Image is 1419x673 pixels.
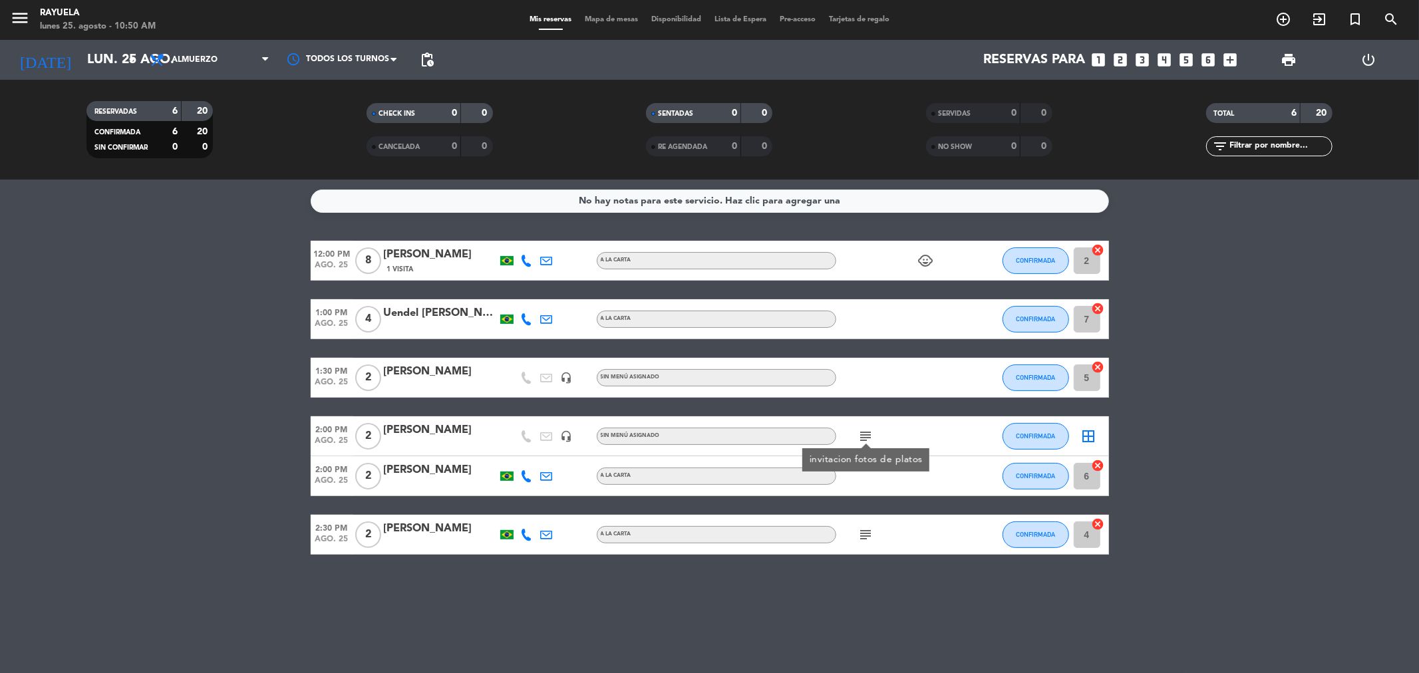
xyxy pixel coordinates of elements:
span: ago. 25 [311,319,353,335]
i: turned_in_not [1347,11,1363,27]
span: 8 [355,247,381,274]
i: looks_one [1090,51,1108,68]
i: power_settings_new [1361,52,1377,68]
span: CONFIRMADA [1016,257,1055,264]
i: looks_6 [1200,51,1217,68]
span: RE AGENDADA [658,144,707,150]
span: 2:00 PM [311,461,353,476]
span: pending_actions [419,52,435,68]
strong: 6 [172,127,178,136]
span: 4 [355,306,381,333]
i: add_circle_outline [1275,11,1291,27]
span: ago. 25 [311,378,353,393]
span: ago. 25 [311,261,353,276]
strong: 0 [202,142,210,152]
i: headset_mic [561,372,573,384]
span: Mis reservas [523,16,578,23]
i: cancel [1092,302,1105,315]
i: [DATE] [10,45,80,74]
span: Tarjetas de regalo [822,16,896,23]
i: add_box [1222,51,1239,68]
span: CONFIRMADA [1016,315,1055,323]
i: cancel [1092,360,1105,374]
span: ago. 25 [311,535,353,550]
strong: 0 [762,142,770,151]
div: [PERSON_NAME] [384,422,497,439]
strong: 0 [482,108,490,118]
span: CHECK INS [379,110,415,117]
i: subject [858,527,874,543]
span: ago. 25 [311,476,353,491]
strong: 0 [452,142,457,151]
i: child_care [918,253,934,269]
input: Filtrar por nombre... [1229,139,1332,154]
span: A la carta [601,473,631,478]
div: lunes 25. agosto - 10:50 AM [40,20,156,33]
button: CONFIRMADA [1003,521,1069,548]
span: Reservas para [984,52,1086,68]
span: 2 [355,364,381,391]
button: CONFIRMADA [1003,306,1069,333]
span: CONFIRMADA [1016,374,1055,381]
span: NO SHOW [938,144,972,150]
i: cancel [1092,243,1105,257]
i: looks_two [1112,51,1130,68]
span: 2:30 PM [311,519,353,535]
i: menu [10,8,30,28]
div: LOG OUT [1329,40,1409,80]
span: 1 Visita [387,264,414,275]
button: CONFIRMADA [1003,364,1069,391]
span: CONFIRMADA [94,129,140,136]
div: No hay notas para este servicio. Haz clic para agregar una [579,194,840,209]
div: Uendel [PERSON_NAME] Ugatti [384,305,497,322]
span: RESERVADAS [94,108,137,115]
span: Lista de Espera [708,16,773,23]
button: CONFIRMADA [1003,423,1069,450]
span: Sin menú asignado [601,433,660,438]
div: invitacion fotos de platos [809,453,922,467]
span: A la carta [601,316,631,321]
strong: 0 [732,108,737,118]
span: CONFIRMADA [1016,432,1055,440]
button: CONFIRMADA [1003,463,1069,489]
i: arrow_drop_down [124,52,140,68]
span: 2:00 PM [311,421,353,436]
strong: 20 [1316,108,1329,118]
span: SERVIDAS [938,110,971,117]
span: 2 [355,423,381,450]
i: headset_mic [561,430,573,442]
div: Rayuela [40,7,156,20]
span: TOTAL [1214,110,1235,117]
strong: 0 [732,142,737,151]
i: exit_to_app [1311,11,1327,27]
span: 2 [355,463,381,489]
span: 2 [355,521,381,548]
i: filter_list [1213,138,1229,154]
div: [PERSON_NAME] [384,363,497,380]
button: menu [10,8,30,33]
i: looks_4 [1156,51,1174,68]
span: Almuerzo [172,55,218,65]
button: CONFIRMADA [1003,247,1069,274]
span: CONFIRMADA [1016,531,1055,538]
strong: 0 [1011,108,1017,118]
span: 1:30 PM [311,362,353,378]
strong: 0 [452,108,457,118]
i: search [1383,11,1399,27]
span: SENTADAS [658,110,693,117]
strong: 0 [1011,142,1017,151]
span: A la carta [601,531,631,537]
span: 1:00 PM [311,304,353,319]
i: subject [858,428,874,444]
span: 12:00 PM [311,245,353,261]
strong: 20 [197,127,210,136]
span: SIN CONFIRMAR [94,144,148,151]
div: [PERSON_NAME] [384,520,497,537]
div: [PERSON_NAME] [384,246,497,263]
i: looks_3 [1134,51,1152,68]
i: border_all [1081,428,1097,444]
strong: 20 [197,106,210,116]
span: Pre-acceso [773,16,822,23]
span: CONFIRMADA [1016,472,1055,479]
span: Sin menú asignado [601,374,660,380]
